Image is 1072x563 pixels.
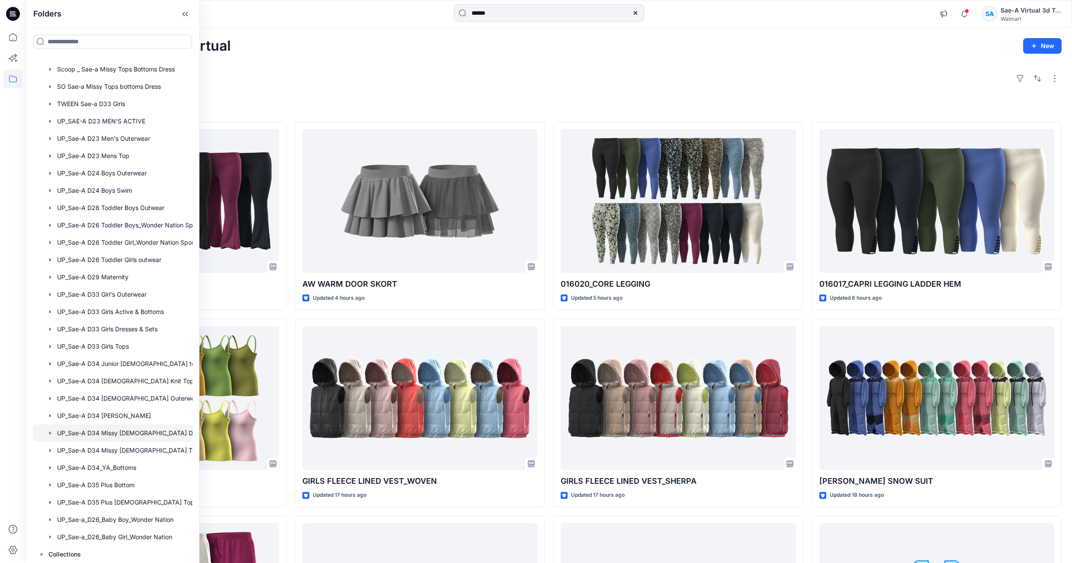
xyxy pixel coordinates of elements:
a: OZT TODDLER SNOW SUIT [819,326,1055,470]
button: New [1023,38,1062,54]
a: 016020_CORE LEGGING [561,129,796,273]
p: GIRLS FLEECE LINED VEST_SHERPA [561,475,796,487]
p: [PERSON_NAME] SNOW SUIT [819,475,1055,487]
p: 016017_CAPRI LEGGING LADDER HEM [819,278,1055,290]
p: 016020_CORE LEGGING [561,278,796,290]
p: Updated 4 hours ago [313,294,365,303]
a: GIRLS FLEECE LINED VEST_SHERPA [561,326,796,470]
a: 016017_CAPRI LEGGING LADDER HEM [819,129,1055,273]
p: Updated 5 hours ago [571,294,623,303]
div: Walmart [1001,16,1061,22]
p: Collections [48,549,81,560]
a: GIRLS FLEECE LINED VEST_WOVEN [302,326,538,470]
a: AW WARM DOOR SKORT [302,129,538,273]
p: Updated 6 hours ago [830,294,882,303]
div: Sae-A Virtual 3d Team [1001,5,1061,16]
div: SA [982,6,997,22]
p: Updated 17 hours ago [313,491,366,500]
p: AW WARM DOOR SKORT [302,278,538,290]
p: GIRLS FLEECE LINED VEST_WOVEN [302,475,538,487]
p: Updated 17 hours ago [571,491,625,500]
h4: Styles [36,103,1062,113]
p: Updated 18 hours ago [830,491,884,500]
